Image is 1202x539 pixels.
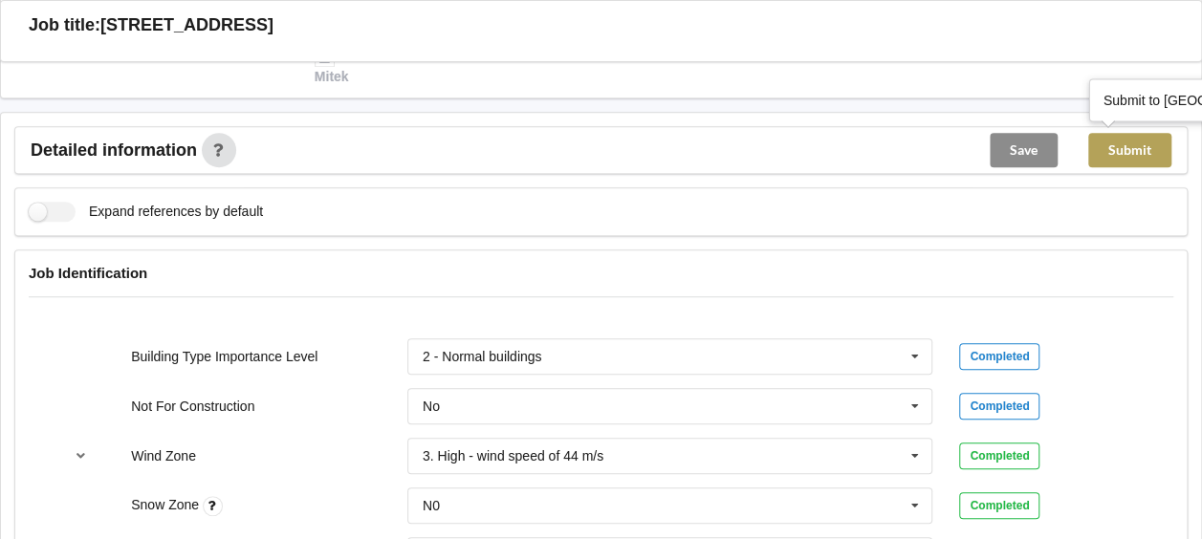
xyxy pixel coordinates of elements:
[8,47,301,87] div: Frame files :
[131,448,196,464] label: Wind Zone
[29,264,1173,282] h4: Job Identification
[62,439,99,473] button: reference-toggle
[100,14,273,36] h3: [STREET_ADDRESS]
[423,399,440,413] div: No
[959,442,1039,469] div: Completed
[423,449,603,463] div: 3. High - wind speed of 44 m/s
[959,343,1039,370] div: Completed
[1088,133,1171,167] button: Submit
[423,350,542,363] div: 2 - Normal buildings
[131,497,203,512] label: Snow Zone
[315,49,349,85] a: Mitek
[423,499,440,512] div: N0
[959,492,1039,519] div: Completed
[29,202,263,222] label: Expand references by default
[959,393,1039,420] div: Completed
[31,141,197,159] span: Detailed information
[131,349,317,364] label: Building Type Importance Level
[131,399,254,414] label: Not For Construction
[29,14,100,36] h3: Job title:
